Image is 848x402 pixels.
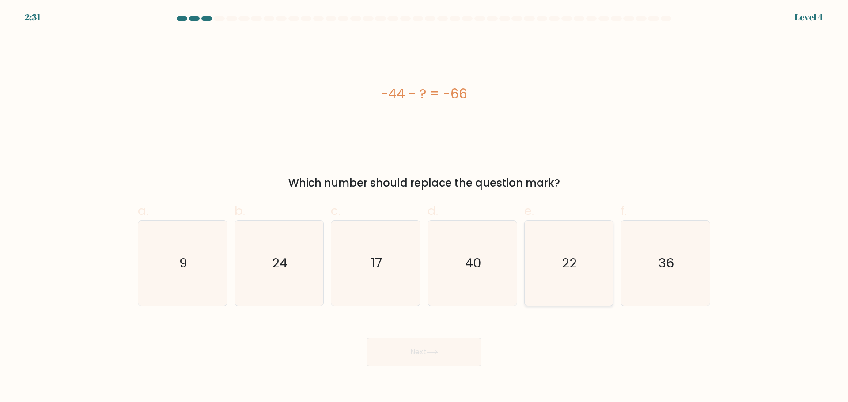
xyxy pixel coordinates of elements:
[272,254,288,272] text: 24
[465,254,481,272] text: 40
[621,202,627,219] span: f.
[562,254,577,272] text: 22
[795,11,823,24] div: Level 4
[331,202,341,219] span: c.
[367,338,481,366] button: Next
[138,84,710,104] div: -44 - ? = -66
[428,202,438,219] span: d.
[659,254,674,272] text: 36
[143,175,705,191] div: Which number should replace the question mark?
[371,254,382,272] text: 17
[524,202,534,219] span: e.
[25,11,41,24] div: 2:31
[235,202,245,219] span: b.
[138,202,148,219] span: a.
[179,254,187,272] text: 9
